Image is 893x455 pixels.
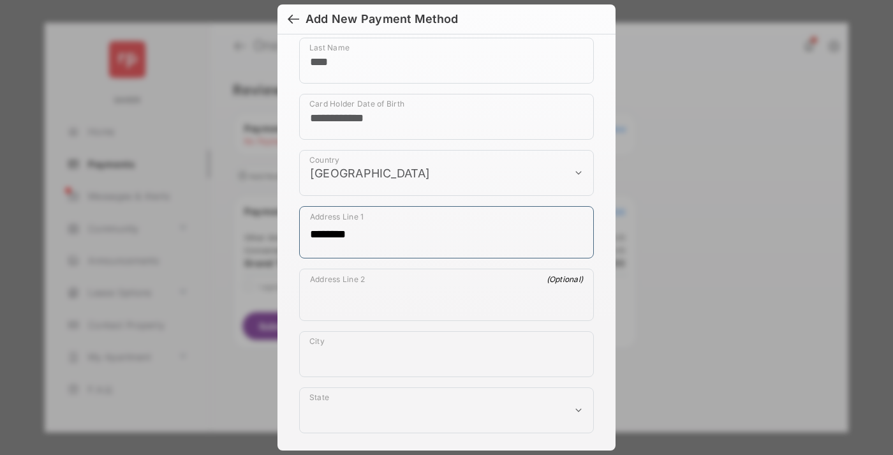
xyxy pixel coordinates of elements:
[299,387,594,433] div: payment_method_screening[postal_addresses][administrativeArea]
[306,12,458,26] div: Add New Payment Method
[299,206,594,258] div: payment_method_screening[postal_addresses][addressLine1]
[299,269,594,321] div: payment_method_screening[postal_addresses][addressLine2]
[299,150,594,196] div: payment_method_screening[postal_addresses][country]
[299,331,594,377] div: payment_method_screening[postal_addresses][locality]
